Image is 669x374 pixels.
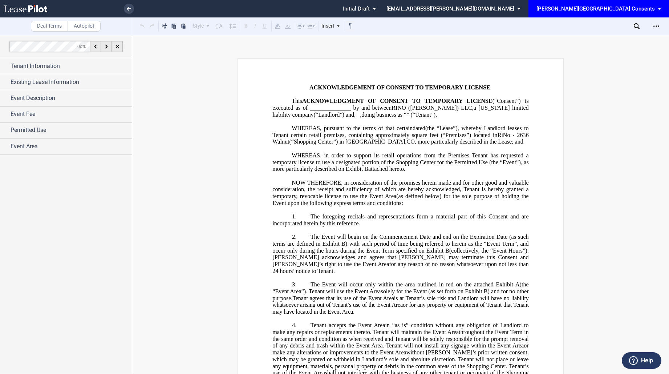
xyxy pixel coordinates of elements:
span: , [354,111,356,118]
span: square feet (“Premises”) located in [412,132,498,138]
span: [US_STATE] [478,105,510,111]
span: ” ( [406,111,413,118]
span: ”) [301,288,306,295]
label: Autopilot [68,21,101,32]
span: Initial Draft [343,5,370,12]
span: CO [406,138,414,145]
span: (“Consent”) is executed as of ______________ by and between [272,98,530,111]
div: [PERSON_NAME][GEOGRAPHIC_DATA] Consents [536,5,655,12]
span: Permitted Use [11,126,46,134]
button: Paste [179,21,188,30]
span: 1. [292,213,296,220]
a: B [484,288,488,295]
span: dated [413,125,425,132]
span: NOW THEREFORE, in consideration of the promises herein made and for other good and valuable consi... [272,179,530,199]
button: Help [622,352,661,369]
span: (“Shopping Center”) in [289,138,344,145]
span: (collectively, the “Event Hours”). [PERSON_NAME] acknowledges and agrees that [PERSON_NAME] may t... [272,247,530,267]
span: . Tenant will not install any signage within the Event Area [383,342,524,349]
span: hours’ notice to Tenant. [280,268,334,274]
span: , [405,138,406,145]
span: “Tenant”). [413,111,437,118]
span: ) and for no other purpose. [272,288,530,301]
button: Copy [170,21,178,30]
span: This [292,98,302,104]
span: 0 [77,44,80,49]
span: Event Area [11,142,38,151]
span: The Event will begin on the Commencement Date and end on the Expiration Date (as such terms are d... [272,234,530,247]
span: , more particularly described in the Lease; and [415,138,523,145]
span: , whereby Landlord leases to Tenant certain retail premises, containing approximately [272,125,530,138]
span: (“Landlord”) and [314,111,354,118]
div: Insert [320,21,341,31]
label: Deal Terms [31,21,68,32]
span: in “as is” condition without any obligation of Landlord to make any repairs or replacements there... [272,322,530,335]
span: 4. [292,322,296,329]
span: a [474,105,476,111]
span: ACKNOWLEDGEMENT OF CONSENT TO TEMPORARY LICENSE [309,84,490,91]
span: RiNo - 2636 Walnut [272,132,530,145]
span: or for any property or equipment of Tenant that Tenant may have located in the Event Area [272,302,530,315]
span: Tenant agrees that its use of the Event Area [292,295,394,301]
span: or make any alterations or improvements to the Event Area [272,342,530,355]
a: B [364,166,368,172]
span: (the “Event Area [272,281,530,294]
span: ) with such period of time being referred to herein as the “Event Term”, and occur only during th... [272,241,530,254]
span: . [353,309,354,315]
div: Open Lease options menu [650,20,662,32]
span: limited liability company [272,105,530,118]
span: of [77,44,86,49]
span: Event Description [11,94,55,102]
a: A [515,281,520,288]
span: Tenant accepts the Event Area [311,322,385,329]
span: (the “Lease”) [425,125,458,132]
label: Help [641,356,653,365]
span: for any reason or no reason whatsoever upon not less than 24 [272,261,530,274]
span: WHEREAS, pursuant to the terms of that certain [292,125,413,132]
span: WHEREAS, in order to support its retail operations from the Premises Tenant has requested a tempo... [272,152,530,172]
a: B [445,247,449,254]
span: attached hereto. [368,166,405,172]
span: 3. [292,281,296,288]
a: B [341,241,345,247]
span: Tenant Information [11,62,60,71]
span: 0 [84,44,86,49]
span: , [360,111,361,118]
span: [GEOGRAPHIC_DATA] [345,138,405,145]
span: , [472,105,474,111]
span: ACKNOWLEDGMENT OF CONSENT TO TEMPORARY LICENSE [302,98,492,104]
span: . Tenant will use the Event Area [306,288,381,295]
span: The Event will occur only within the area outlined in red on the attached Exhibit [311,281,513,288]
span: throughout the Event Term in the same order and condition as when received and Tenant will be sol... [272,329,530,349]
button: Toggle Control Characters [346,21,354,30]
span: 2. [292,234,296,240]
span: Existing Lease Information [11,78,79,87]
span: solely for the Event (as set forth on Exhibit [381,288,482,295]
span: RINO ([PERSON_NAME]) LLC [392,105,472,111]
span: (as defined below) for the sole purpose of holding the Event upon the following express terms and... [272,193,530,206]
span: The foregoing recitals and representations form a material part of this Consent and are incorpora... [272,213,530,226]
span: Event Fee [11,110,35,118]
button: Cut [160,21,169,30]
span: is at Tenant’s sole risk and Landlord will have no liability whatsoever arising out of Tenant’s u... [272,295,530,308]
span: doing business as “ [361,111,406,118]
